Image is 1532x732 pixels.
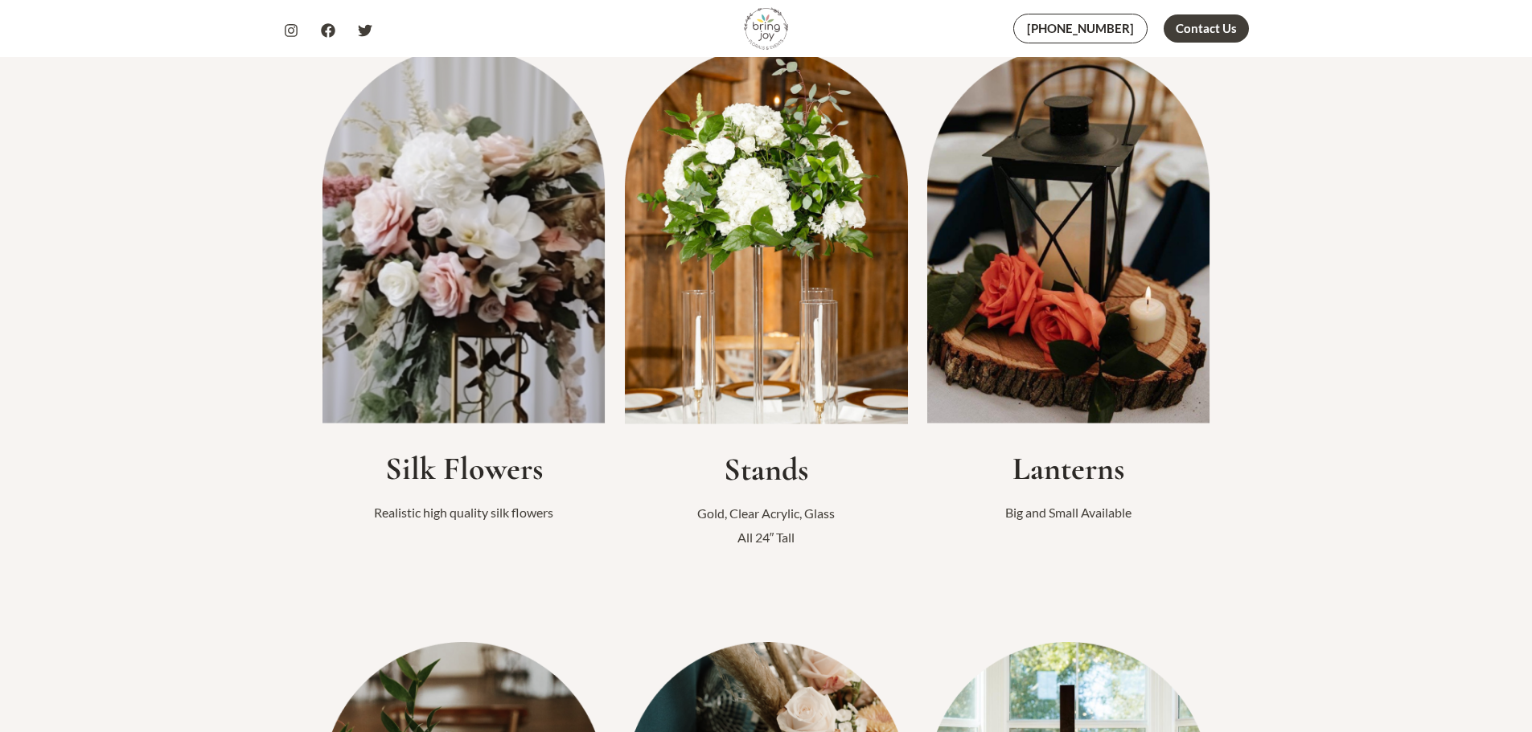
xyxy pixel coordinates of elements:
[744,6,788,51] img: Bring Joy
[358,23,372,38] a: Twitter
[1013,14,1148,43] a: [PHONE_NUMBER]
[625,501,908,549] p: Gold, Clear Acrylic, Glass All 24″ Tall
[284,23,298,38] a: Instagram
[927,501,1210,525] p: Big and Small Available
[927,449,1210,488] h2: Lanterns
[625,450,908,489] h2: Stands
[321,23,335,38] a: Facebook
[322,501,606,525] p: Realistic high quality silk flowers
[1164,14,1249,43] a: Contact Us
[322,449,606,488] h2: Silk Flowers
